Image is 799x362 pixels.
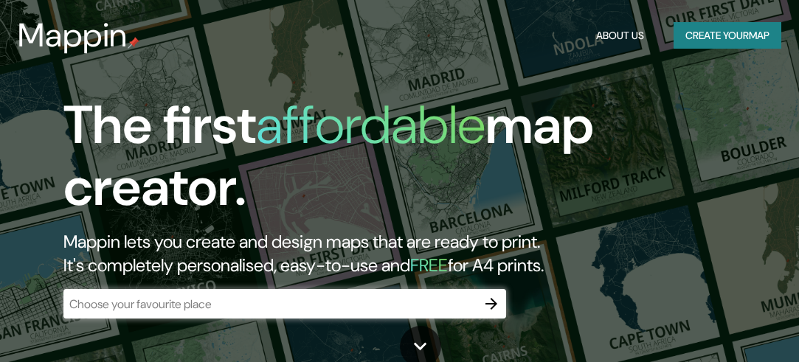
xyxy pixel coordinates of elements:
button: Create yourmap [674,22,781,49]
h1: The first map creator. [63,94,702,230]
img: mappin-pin [128,37,139,49]
h5: FREE [410,254,448,276]
h3: Mappin [18,16,128,55]
h2: Mappin lets you create and design maps that are ready to print. It's completely personalised, eas... [63,230,702,277]
button: About Us [590,22,650,49]
input: Choose your favourite place [63,296,477,313]
h1: affordable [256,91,485,159]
